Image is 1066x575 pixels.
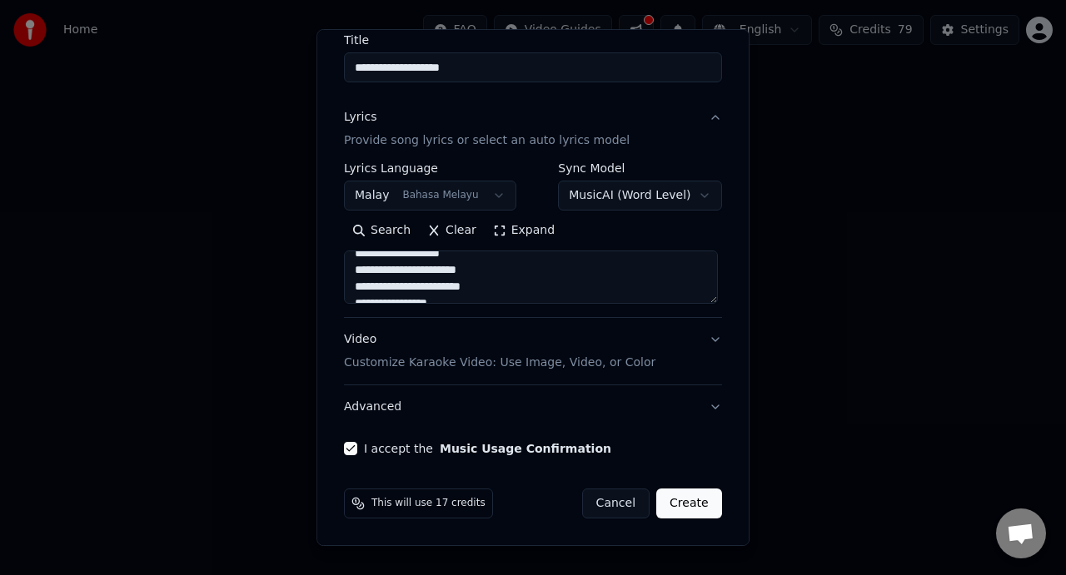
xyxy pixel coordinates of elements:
[364,443,611,454] label: I accept the
[344,354,655,371] p: Customize Karaoke Video: Use Image, Video, or Color
[344,110,376,126] div: Lyrics
[344,218,419,245] button: Search
[344,163,722,318] div: LyricsProvide song lyrics or select an auto lyrics model
[656,488,722,518] button: Create
[440,443,611,454] button: I accept the
[344,319,722,385] button: VideoCustomize Karaoke Video: Use Image, Video, or Color
[344,35,722,47] label: Title
[558,163,721,175] label: Sync Model
[344,133,630,150] p: Provide song lyrics or select an auto lyrics model
[371,497,486,510] span: This will use 17 credits
[344,163,516,175] label: Lyrics Language
[344,332,655,372] div: Video
[419,218,485,245] button: Clear
[485,218,563,245] button: Expand
[344,97,722,163] button: LyricsProvide song lyrics or select an auto lyrics model
[582,488,650,518] button: Cancel
[344,385,722,429] button: Advanced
